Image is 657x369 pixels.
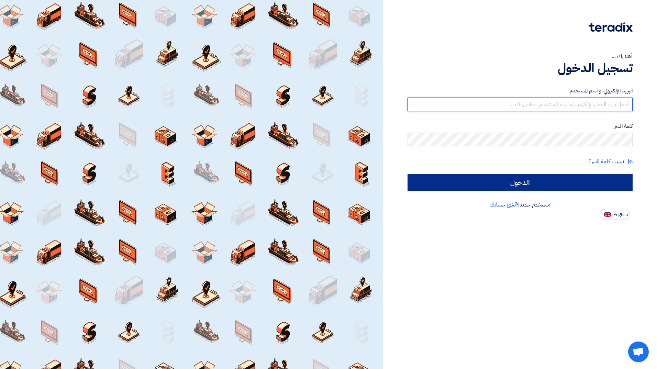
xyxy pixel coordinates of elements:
[600,209,630,220] button: English
[408,201,633,209] div: مستخدم جديد؟
[408,98,633,111] input: أدخل بريد العمل الإلكتروني او اسم المستخدم الخاص بك ...
[589,157,633,166] a: هل نسيت كلمة السر؟
[408,122,633,130] label: كلمة السر
[490,201,517,209] a: أنشئ حسابك
[628,342,649,362] a: Open chat
[613,212,628,217] span: English
[408,60,633,76] h1: تسجيل الدخول
[589,22,633,32] img: Teradix logo
[604,212,611,217] img: en-US.png
[408,52,633,60] div: أهلا بك ...
[408,87,633,95] label: البريد الإلكتروني او اسم المستخدم
[408,174,633,191] input: الدخول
